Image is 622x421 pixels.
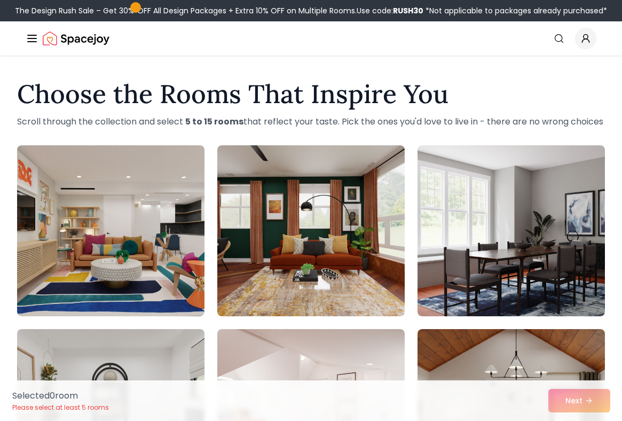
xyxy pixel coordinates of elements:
[43,28,109,49] a: Spacejoy
[217,145,405,316] img: Room room-2
[26,21,596,56] nav: Global
[17,115,605,128] p: Scroll through the collection and select that reflect your taste. Pick the ones you'd love to liv...
[393,5,423,16] b: RUSH30
[423,5,607,16] span: *Not applicable to packages already purchased*
[17,81,605,107] h1: Choose the Rooms That Inspire You
[43,28,109,49] img: Spacejoy Logo
[418,145,605,316] img: Room room-3
[357,5,423,16] span: Use code:
[12,389,109,402] p: Selected 0 room
[185,115,243,128] strong: 5 to 15 rooms
[15,5,607,16] div: The Design Rush Sale – Get 30% OFF All Design Packages + Extra 10% OFF on Multiple Rooms.
[12,403,109,412] p: Please select at least 5 rooms
[17,145,204,316] img: Room room-1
